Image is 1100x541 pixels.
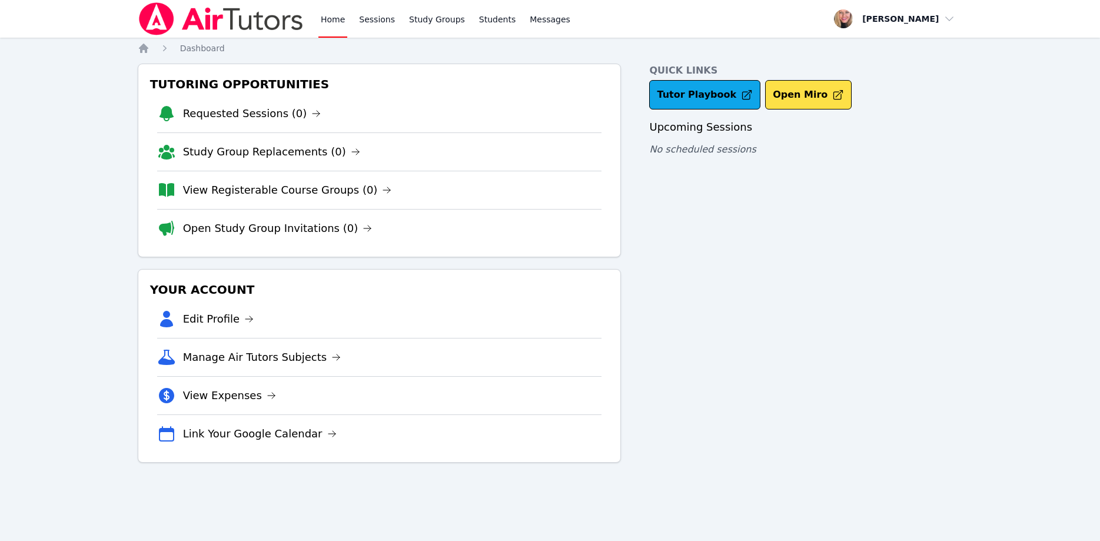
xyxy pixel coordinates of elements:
[649,119,962,135] h3: Upcoming Sessions
[183,311,254,327] a: Edit Profile
[765,80,852,109] button: Open Miro
[138,42,963,54] nav: Breadcrumb
[183,349,341,366] a: Manage Air Tutors Subjects
[183,426,337,442] a: Link Your Google Calendar
[649,80,760,109] a: Tutor Playbook
[183,220,373,237] a: Open Study Group Invitations (0)
[180,44,225,53] span: Dashboard
[180,42,225,54] a: Dashboard
[183,387,276,404] a: View Expenses
[183,182,392,198] a: View Registerable Course Groups (0)
[183,105,321,122] a: Requested Sessions (0)
[148,74,612,95] h3: Tutoring Opportunities
[649,144,756,155] span: No scheduled sessions
[530,14,570,25] span: Messages
[183,144,360,160] a: Study Group Replacements (0)
[138,2,304,35] img: Air Tutors
[649,64,962,78] h4: Quick Links
[148,279,612,300] h3: Your Account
